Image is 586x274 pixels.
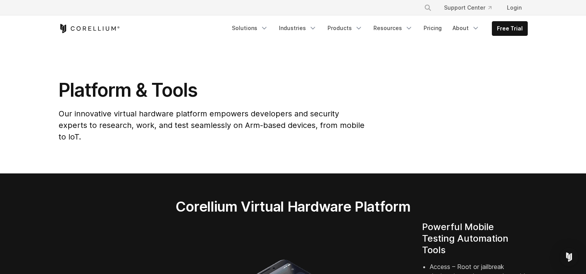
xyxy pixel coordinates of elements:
span: Our innovative virtual hardware platform empowers developers and security experts to research, wo... [59,109,365,141]
a: Corellium Home [59,24,120,33]
a: Products [323,21,367,35]
button: Search [421,1,435,15]
div: Navigation Menu [415,1,528,15]
h4: Powerful Mobile Testing Automation Tools [422,221,528,256]
h1: Platform & Tools [59,79,366,102]
div: Open Intercom Messenger [560,248,578,266]
div: Navigation Menu [227,21,528,36]
a: Login [501,1,528,15]
a: Solutions [227,21,273,35]
a: Support Center [438,1,498,15]
h2: Corellium Virtual Hardware Platform [139,198,447,215]
a: About [448,21,484,35]
a: Pricing [419,21,446,35]
a: Industries [274,21,321,35]
a: Resources [369,21,417,35]
a: Free Trial [492,22,527,35]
